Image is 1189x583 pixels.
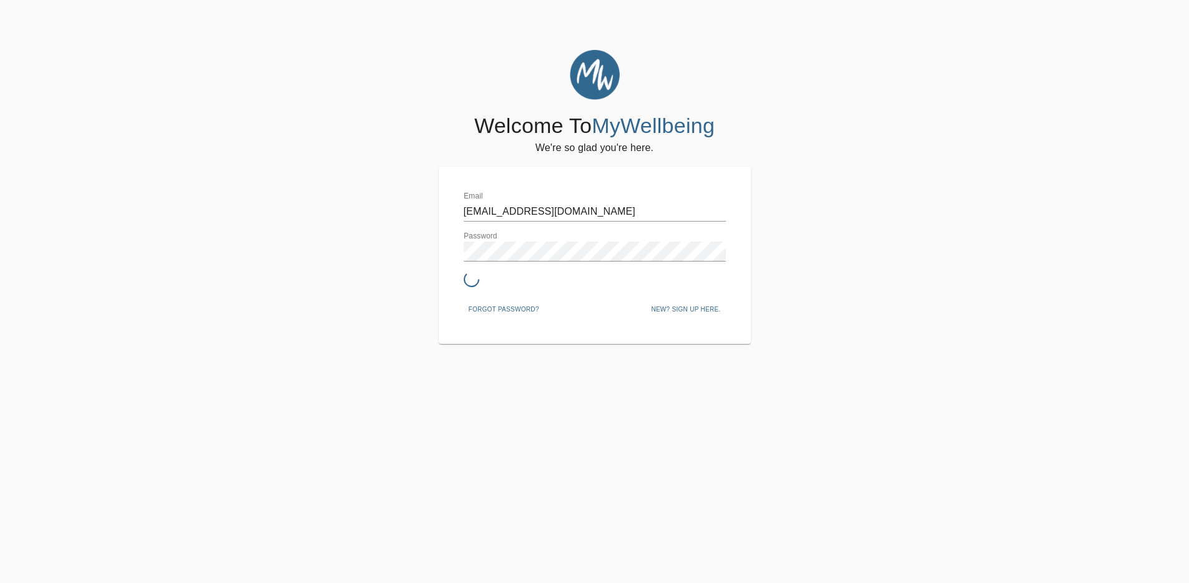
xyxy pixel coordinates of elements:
button: Forgot password? [464,300,544,319]
label: Email [464,193,483,200]
a: Forgot password? [464,303,544,313]
h4: Welcome To [474,113,715,139]
span: New? Sign up here. [651,304,720,315]
button: New? Sign up here. [646,300,725,319]
span: MyWellbeing [592,114,715,137]
h6: We're so glad you're here. [536,139,653,157]
img: MyWellbeing [570,50,620,100]
label: Password [464,233,497,240]
span: Forgot password? [469,304,539,315]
